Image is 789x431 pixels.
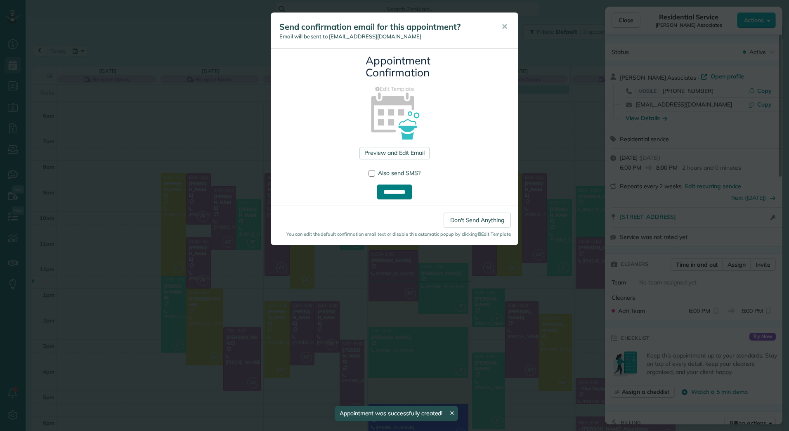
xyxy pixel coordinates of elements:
[366,55,423,78] h3: Appointment Confirmation
[378,169,420,177] span: Also send SMS?
[358,78,432,152] img: appointment_confirmation_icon-141e34405f88b12ade42628e8c248340957700ab75a12ae832a8710e9b578dc5.png
[335,406,458,421] div: Appointment was successfully created!
[278,231,511,237] small: You can edit the default confirmation email text or disable this automatic popup by clicking Edit...
[279,21,490,33] h5: Send confirmation email for this appointment?
[444,213,511,227] a: Don't Send Anything
[277,85,512,93] a: Edit Template
[501,22,508,31] span: ✕
[279,33,421,40] span: Email will be sent to [EMAIL_ADDRESS][DOMAIN_NAME]
[359,147,429,159] a: Preview and Edit Email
